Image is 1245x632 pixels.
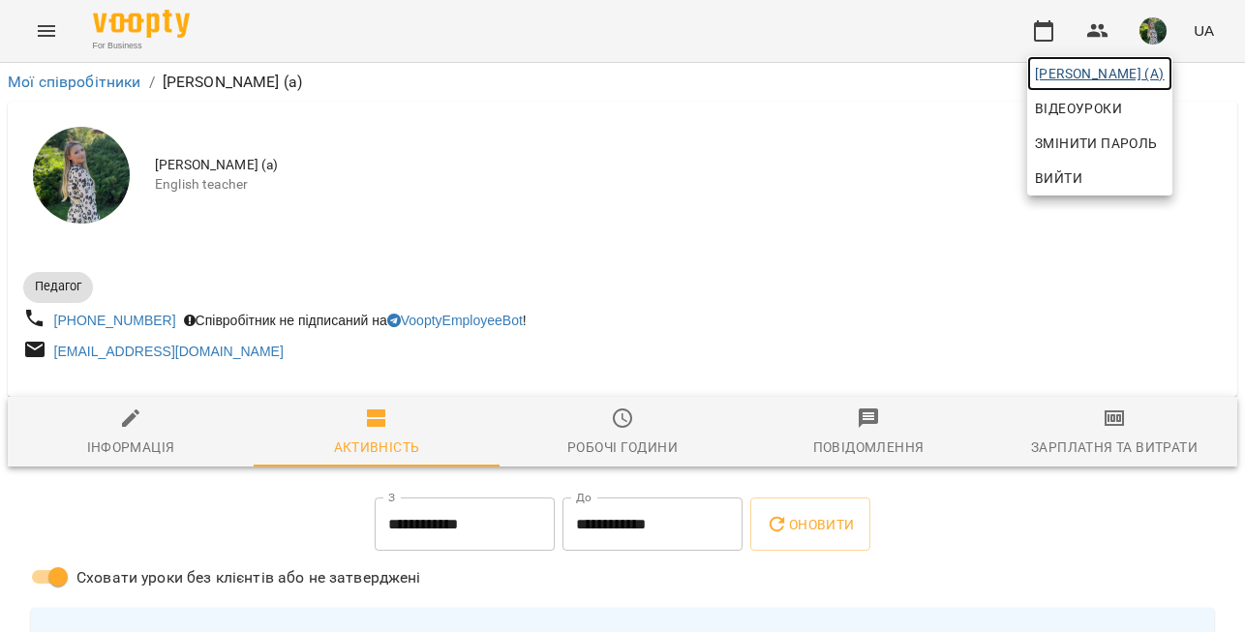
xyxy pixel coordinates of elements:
[1035,132,1165,155] span: Змінити пароль
[1027,161,1172,196] button: Вийти
[1035,97,1122,120] span: Відеоуроки
[1027,91,1130,126] a: Відеоуроки
[1035,166,1082,190] span: Вийти
[1027,56,1172,91] a: [PERSON_NAME] (а)
[1027,126,1172,161] a: Змінити пароль
[1035,62,1165,85] span: [PERSON_NAME] (а)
